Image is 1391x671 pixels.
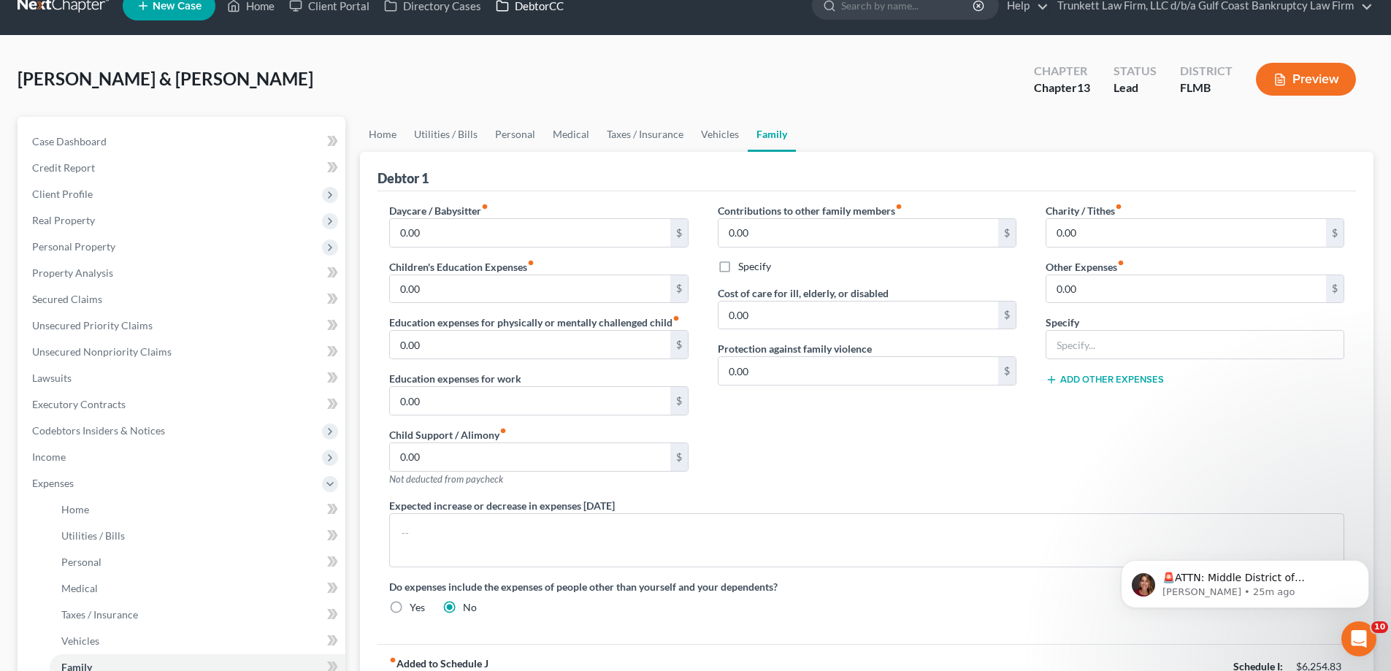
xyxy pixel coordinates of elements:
[718,341,872,356] label: Protection against family violence
[1099,529,1391,632] iframe: Intercom notifications message
[32,319,153,331] span: Unsecured Priority Claims
[20,286,345,313] a: Secured Claims
[1115,203,1122,210] i: fiber_manual_record
[32,267,113,279] span: Property Analysis
[61,608,138,621] span: Taxes / Insurance
[32,398,126,410] span: Executory Contracts
[719,302,998,329] input: --
[998,219,1016,247] div: $
[481,203,488,210] i: fiber_manual_record
[32,135,107,147] span: Case Dashboard
[32,293,102,305] span: Secured Claims
[389,259,534,275] label: Children's Education Expenses
[463,600,477,615] label: No
[61,503,89,515] span: Home
[20,155,345,181] a: Credit Report
[390,387,670,415] input: --
[32,240,115,253] span: Personal Property
[692,117,748,152] a: Vehicles
[670,387,688,415] div: $
[405,117,486,152] a: Utilities / Bills
[1046,331,1344,358] input: Specify...
[1046,219,1326,247] input: --
[718,203,903,218] label: Contributions to other family members
[1034,80,1090,96] div: Chapter
[410,600,425,615] label: Yes
[50,496,345,523] a: Home
[1046,259,1124,275] label: Other Expenses
[748,117,796,152] a: Family
[1077,80,1090,94] span: 13
[32,450,66,463] span: Income
[1114,63,1157,80] div: Status
[1256,63,1356,96] button: Preview
[719,357,998,385] input: --
[1341,621,1376,656] iframe: Intercom live chat
[389,498,615,513] label: Expected increase or decrease in expenses [DATE]
[20,260,345,286] a: Property Analysis
[61,582,98,594] span: Medical
[389,427,507,442] label: Child Support / Alimony
[389,315,680,330] label: Education expenses for physically or mentally challenged child
[389,579,1344,594] label: Do expenses include the expenses of people other than yourself and your dependents?
[1117,259,1124,267] i: fiber_manual_record
[389,371,521,386] label: Education expenses for work
[50,628,345,654] a: Vehicles
[390,219,670,247] input: --
[32,188,93,200] span: Client Profile
[61,556,101,568] span: Personal
[50,575,345,602] a: Medical
[486,117,544,152] a: Personal
[390,331,670,358] input: --
[998,357,1016,385] div: $
[20,339,345,365] a: Unsecured Nonpriority Claims
[61,529,125,542] span: Utilities / Bills
[998,302,1016,329] div: $
[670,219,688,247] div: $
[50,602,345,628] a: Taxes / Insurance
[18,68,313,89] span: [PERSON_NAME] & [PERSON_NAME]
[360,117,405,152] a: Home
[1371,621,1388,633] span: 10
[598,117,692,152] a: Taxes / Insurance
[389,203,488,218] label: Daycare / Babysitter
[32,214,95,226] span: Real Property
[1114,80,1157,96] div: Lead
[1046,203,1122,218] label: Charity / Tithes
[527,259,534,267] i: fiber_manual_record
[50,523,345,549] a: Utilities / Bills
[1034,63,1090,80] div: Chapter
[20,129,345,155] a: Case Dashboard
[1046,315,1079,330] label: Specify
[390,275,670,303] input: --
[378,169,429,187] div: Debtor 1
[499,427,507,434] i: fiber_manual_record
[895,203,903,210] i: fiber_manual_record
[1046,275,1326,303] input: --
[32,345,172,358] span: Unsecured Nonpriority Claims
[670,275,688,303] div: $
[32,424,165,437] span: Codebtors Insiders & Notices
[1180,80,1233,96] div: FLMB
[20,365,345,391] a: Lawsuits
[1326,219,1344,247] div: $
[1180,63,1233,80] div: District
[718,285,889,301] label: Cost of care for ill, elderly, or disabled
[20,313,345,339] a: Unsecured Priority Claims
[672,315,680,322] i: fiber_manual_record
[20,391,345,418] a: Executory Contracts
[32,372,72,384] span: Lawsuits
[32,477,74,489] span: Expenses
[390,443,670,471] input: --
[50,549,345,575] a: Personal
[1046,374,1164,386] button: Add Other Expenses
[719,219,998,247] input: --
[738,259,771,274] label: Specify
[389,656,396,664] i: fiber_manual_record
[389,473,503,485] span: Not deducted from paycheck
[61,634,99,647] span: Vehicles
[544,117,598,152] a: Medical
